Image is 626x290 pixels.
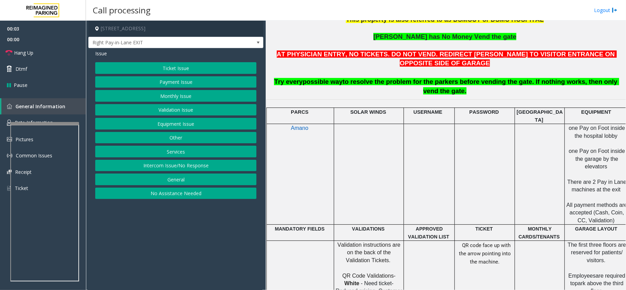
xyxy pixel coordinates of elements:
span: QR Code Validations- [342,273,396,279]
span: GARAGE LAYOUT [575,226,617,232]
h3: Call processing [89,2,154,19]
span: Amano [291,125,308,131]
span: QR code face up with the arrow pointing into the machine. [459,242,511,265]
button: Other [95,132,256,144]
span: possible way [303,78,342,85]
span: Employees [569,273,596,279]
span: Rate Information [15,119,53,126]
span: PASSWORD [469,109,499,115]
img: logout [612,7,617,14]
button: Ticket Issue [95,62,256,74]
span: AT PHYSICIAN ENTRY, NO TICKETS. DO NOT VEND. REDIRECT [PERSON_NAME] TO VISITOR ENTRANCE ON OPPOSI... [277,51,617,67]
span: PARCS [291,109,308,115]
a: Logout [594,7,617,14]
button: Intercom Issue/No Response [95,160,256,171]
span: MANDATORY FIELDS [275,226,325,232]
button: Monthly Issue [95,90,256,102]
a: General Information [1,98,86,114]
button: Payment Issue [95,76,256,88]
span: Dtmf [15,65,27,72]
span: SOLAR WINDS [350,109,386,115]
span: EQUIPMENT [581,109,611,115]
span: [PERSON_NAME] has No Money Vend the gate [373,33,516,40]
span: APPROVED VALIDATION LIST [408,226,449,239]
span: MONTHLY CARDS/TENANTS [518,226,560,239]
img: 'icon' [7,120,11,126]
button: Equipment Issue [95,118,256,130]
h4: [STREET_ADDRESS] [88,21,263,37]
button: No Assistance Needed [95,188,256,199]
img: 'icon' [7,104,12,109]
span: Pause [14,81,28,89]
button: Validation Issue [95,104,256,116]
img: 'icon' [7,185,11,191]
span: [GEOGRAPHIC_DATA] [517,109,563,122]
span: Try every [274,78,303,85]
button: General [95,174,256,185]
span: Right Pay-in-Lane EXIT [89,37,228,48]
span: USERNAME [414,109,442,115]
span: to resolve the problem for the parkers before vending the gate. If nothing works, then only vend ... [343,78,619,94]
img: 'icon' [7,137,12,142]
span: Issue [95,50,107,57]
span: White [344,280,360,286]
button: Services [95,146,256,157]
img: 'icon' [7,170,12,174]
span: TICKET [475,226,493,232]
img: 'icon' [7,153,12,158]
span: Validation instructions are on the back of the Validation Tickets. [338,242,402,263]
span: VALIDATIONS [352,226,385,232]
span: Hang Up [14,49,33,56]
span: General Information [15,103,65,110]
